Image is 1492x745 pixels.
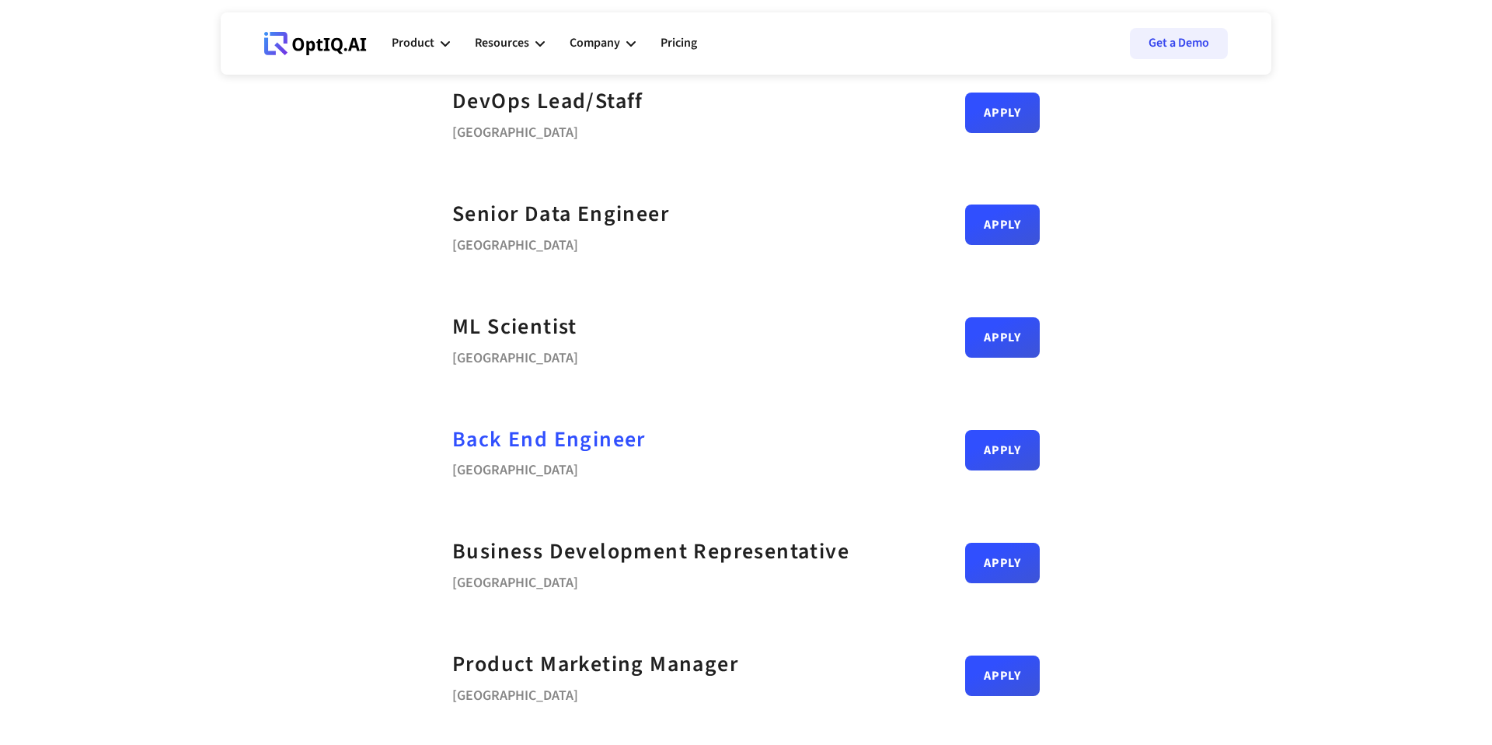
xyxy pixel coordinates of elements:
[965,656,1040,696] a: Apply
[452,534,849,569] a: Business Development Representative
[452,569,849,591] div: [GEOGRAPHIC_DATA]
[475,20,545,67] div: Resources
[452,119,643,141] div: [GEOGRAPHIC_DATA]
[452,456,646,478] div: [GEOGRAPHIC_DATA]
[392,33,434,54] div: Product
[452,345,578,366] div: [GEOGRAPHIC_DATA]
[392,20,450,67] div: Product
[965,430,1040,470] a: Apply
[1130,28,1228,59] a: Get a Demo
[264,20,367,67] a: Webflow Homepage
[452,232,669,254] div: [GEOGRAPHIC_DATA]
[965,205,1040,245] a: Apply
[965,317,1040,358] a: Apply
[965,543,1040,583] a: Apply
[661,20,697,67] a: Pricing
[452,422,646,457] a: Back End Engineer
[475,33,529,54] div: Resources
[570,33,620,54] div: Company
[452,310,577,345] a: ML Scientist
[452,197,669,232] a: Senior Data Engineer
[570,20,636,67] div: Company
[452,647,738,682] a: Product Marketing Manager
[264,54,265,55] div: Webflow Homepage
[965,93,1040,133] a: Apply
[452,84,643,119] a: DevOps Lead/Staff
[452,682,738,704] div: [GEOGRAPHIC_DATA]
